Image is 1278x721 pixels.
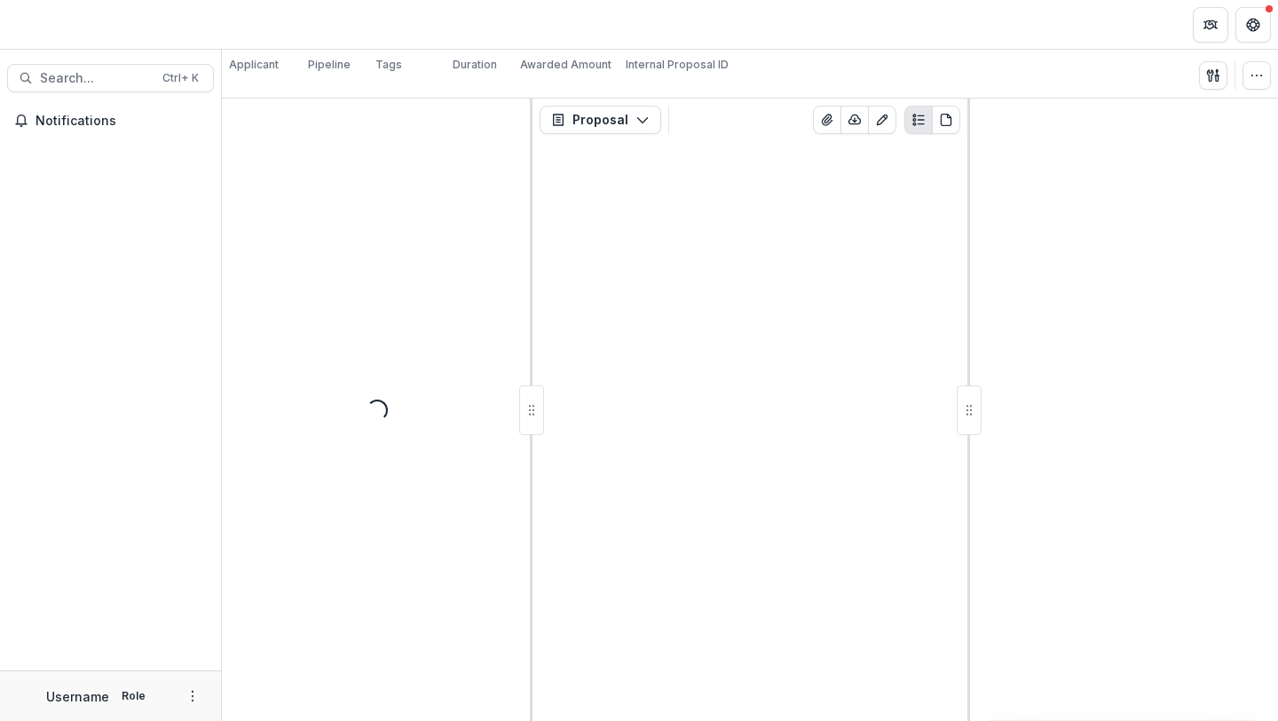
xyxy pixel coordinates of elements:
button: PDF view [932,106,960,134]
button: Search... [7,64,214,92]
span: Notifications [35,114,207,129]
p: Role [116,688,151,704]
p: Username [46,687,109,706]
p: Applicant [229,57,279,73]
button: Get Help [1235,7,1271,43]
button: View Attached Files [813,106,841,134]
p: Tags [375,57,402,73]
p: Duration [453,57,497,73]
p: Internal Proposal ID [626,57,729,73]
button: Partners [1193,7,1228,43]
p: Awarded Amount [520,57,611,73]
button: Edit as form [868,106,896,134]
button: More [182,685,203,707]
div: Ctrl + K [159,68,202,88]
button: Proposal [540,106,661,134]
span: Search... [40,71,152,86]
button: Plaintext view [904,106,933,134]
button: Notifications [7,107,214,135]
p: Pipeline [308,57,351,73]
